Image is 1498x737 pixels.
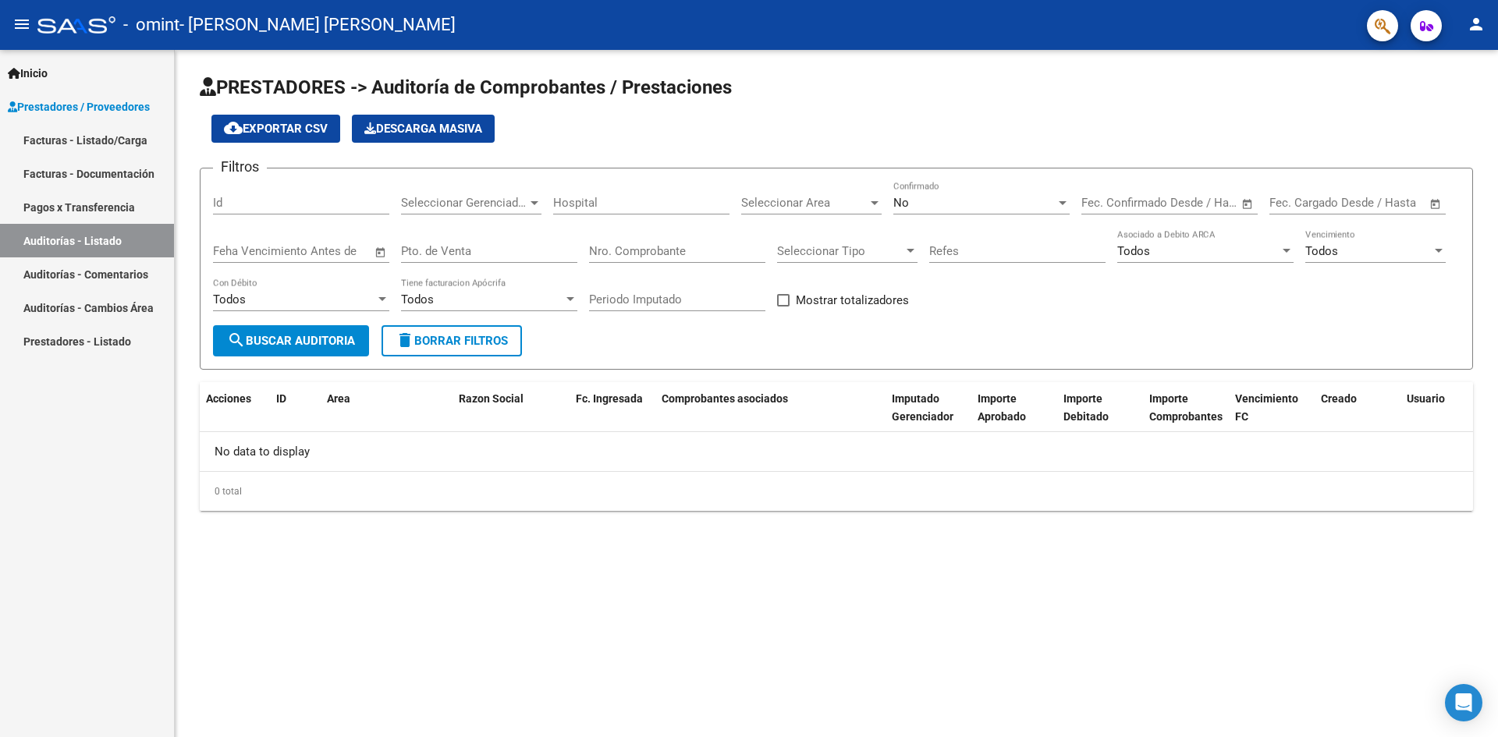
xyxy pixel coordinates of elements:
[1400,382,1486,451] datatable-header-cell: Usuario
[372,243,390,261] button: Open calendar
[200,382,270,451] datatable-header-cell: Acciones
[1143,382,1229,451] datatable-header-cell: Importe Comprobantes
[1321,392,1357,405] span: Creado
[971,382,1057,451] datatable-header-cell: Importe Aprobado
[1149,392,1223,423] span: Importe Comprobantes
[1269,196,1333,210] input: Fecha inicio
[978,392,1026,423] span: Importe Aprobado
[777,244,903,258] span: Seleccionar Tipo
[123,8,179,42] span: - omint
[570,382,655,451] datatable-header-cell: Fc. Ingresada
[576,392,643,405] span: Fc. Ingresada
[364,122,482,136] span: Descarga Masiva
[276,392,286,405] span: ID
[179,8,456,42] span: - [PERSON_NAME] [PERSON_NAME]
[1305,244,1338,258] span: Todos
[382,325,522,356] button: Borrar Filtros
[200,76,732,98] span: PRESTADORES -> Auditoría de Comprobantes / Prestaciones
[401,196,527,210] span: Seleccionar Gerenciador
[224,122,328,136] span: Exportar CSV
[1407,392,1445,405] span: Usuario
[1229,382,1315,451] datatable-header-cell: Vencimiento FC
[200,432,1473,471] div: No data to display
[1063,392,1109,423] span: Importe Debitado
[886,382,971,451] datatable-header-cell: Imputado Gerenciador
[1347,196,1422,210] input: Fecha fin
[1445,684,1482,721] div: Open Intercom Messenger
[352,115,495,143] app-download-masive: Descarga masiva de comprobantes (adjuntos)
[1159,196,1234,210] input: Fecha fin
[1467,15,1486,34] mat-icon: person
[655,382,886,451] datatable-header-cell: Comprobantes asociados
[213,292,246,306] span: Todos
[396,331,414,349] mat-icon: delete
[1235,392,1298,423] span: Vencimiento FC
[321,382,430,451] datatable-header-cell: Area
[224,119,243,137] mat-icon: cloud_download
[227,331,246,349] mat-icon: search
[459,392,524,405] span: Razon Social
[401,292,434,306] span: Todos
[206,392,251,405] span: Acciones
[1315,382,1400,451] datatable-header-cell: Creado
[327,392,350,405] span: Area
[8,98,150,115] span: Prestadores / Proveedores
[213,156,267,178] h3: Filtros
[12,15,31,34] mat-icon: menu
[1117,244,1150,258] span: Todos
[213,325,369,356] button: Buscar Auditoria
[662,392,788,405] span: Comprobantes asociados
[270,382,321,451] datatable-header-cell: ID
[741,196,868,210] span: Seleccionar Area
[1427,195,1445,213] button: Open calendar
[453,382,570,451] datatable-header-cell: Razon Social
[893,196,909,210] span: No
[227,334,355,348] span: Buscar Auditoria
[396,334,508,348] span: Borrar Filtros
[8,65,48,82] span: Inicio
[211,115,340,143] button: Exportar CSV
[1239,195,1257,213] button: Open calendar
[200,472,1473,511] div: 0 total
[892,392,953,423] span: Imputado Gerenciador
[1081,196,1145,210] input: Fecha inicio
[352,115,495,143] button: Descarga Masiva
[1057,382,1143,451] datatable-header-cell: Importe Debitado
[796,291,909,310] span: Mostrar totalizadores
